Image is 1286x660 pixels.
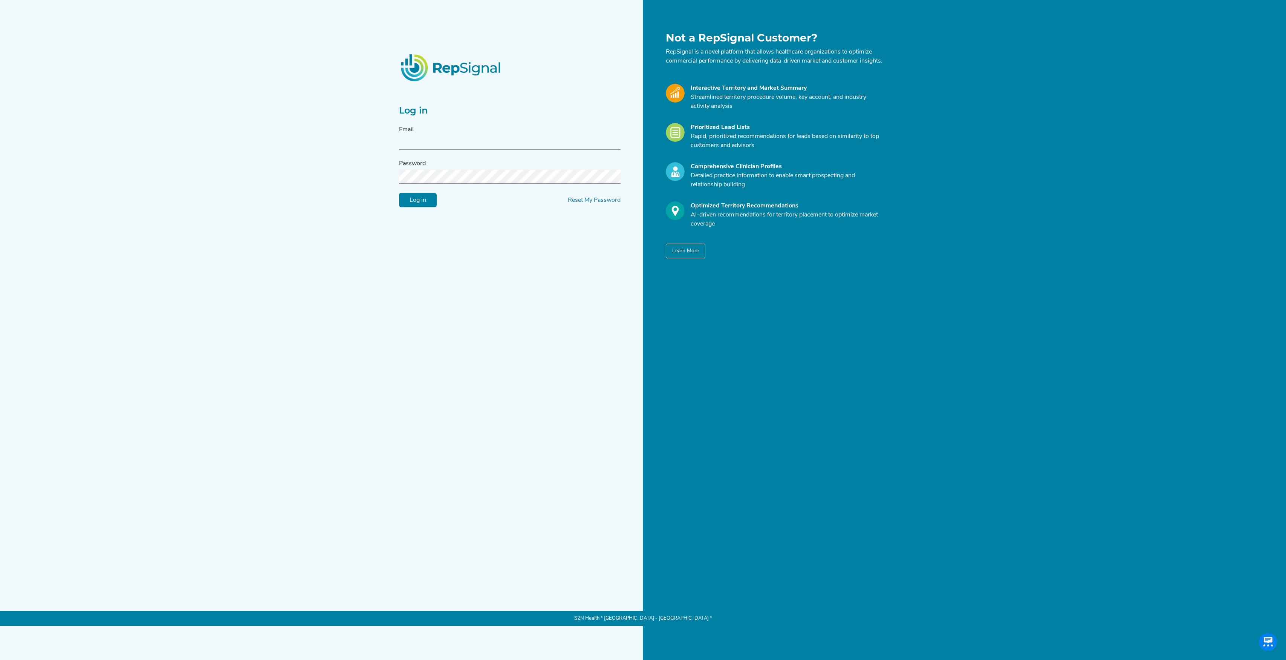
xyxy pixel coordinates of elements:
[399,159,426,168] label: Password
[568,197,621,203] a: Reset My Password
[691,210,883,229] p: AI-driven recommendations for territory placement to optimize market coverage
[666,32,883,45] h1: Not a RepSignal Customer?
[691,123,883,132] div: Prioritized Lead Lists
[391,45,511,90] img: RepSignalLogo.20539ed3.png
[691,171,883,189] p: Detailed practice information to enable smart prospecting and relationship building
[666,162,685,181] img: Profile_Icon.739e2aba.svg
[691,201,883,210] div: Optimized Territory Recommendations
[666,48,883,66] p: RepSignal is a novel platform that allows healthcare organizations to optimize commercial perform...
[691,162,883,171] div: Comprehensive Clinician Profiles
[666,201,685,220] img: Optimize_Icon.261f85db.svg
[691,93,883,111] p: Streamlined territory procedure volume, key account, and industry activity analysis
[399,125,414,134] label: Email
[691,84,883,93] div: Interactive Territory and Market Summary
[666,244,705,258] button: Learn More
[399,193,437,207] input: Log in
[666,84,685,103] img: Market_Icon.a700a4ad.svg
[691,132,883,150] p: Rapid, prioritized recommendations for leads based on similarity to top customers and advisors
[399,105,621,116] h2: Log in
[399,611,887,626] p: S2N Health * [GEOGRAPHIC_DATA] - [GEOGRAPHIC_DATA] *
[666,123,685,142] img: Leads_Icon.28e8c528.svg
